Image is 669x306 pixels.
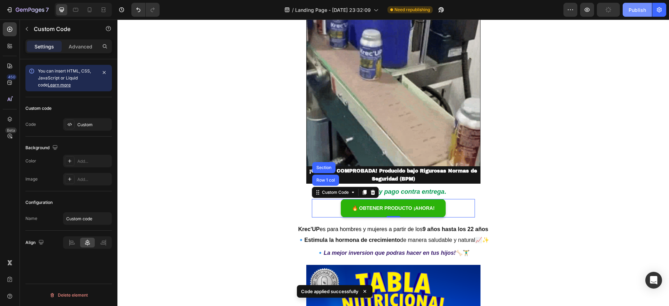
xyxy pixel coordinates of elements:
button: 7 [3,3,52,17]
span: Landing Page - [DATE] 23:32:09 [295,6,371,14]
div: Custom code [25,105,52,112]
p: Settings [34,43,54,50]
div: Background [25,143,59,153]
span: 🔹 [199,230,206,236]
div: Color [25,158,36,164]
div: 450 [7,74,17,80]
div: Align [25,238,45,247]
div: Publish [629,6,646,14]
strong: Estimula la hormona de crecimiento [187,217,283,223]
a: Learn more [48,82,71,87]
span: / [292,6,294,14]
div: Beta [5,128,17,133]
strong: . [327,169,329,176]
strong: La mejor inversion que podras hacer en tus hijos! [206,230,338,236]
div: Open Intercom Messenger [645,272,662,289]
div: Code [25,121,36,128]
div: Section [198,146,215,150]
span: 🔹 [180,217,187,223]
span: 📈✨ [358,217,372,223]
div: Configuration [25,199,53,206]
div: Delete element [49,291,88,299]
strong: 🦴🏋️‍♂️ [338,230,352,236]
div: Row 1 col [198,159,219,163]
div: Add... [77,158,110,165]
div: Custom Code [203,170,233,176]
div: Name [25,215,37,222]
p: Custom Code [34,25,93,33]
strong: Envío Gratis y pago contra entrega [223,169,327,176]
a: 🔥 OBTENER PRODUCTO ¡AHORA! [223,179,329,198]
span: de manera saludable y natural [187,217,358,223]
div: Add... [77,176,110,183]
iframe: Design area [117,20,669,306]
div: Image [25,176,38,182]
p: 7 [46,6,49,14]
span: Need republishing [394,7,430,13]
span: You can insert HTML, CSS, JavaScript or Liquid code [38,68,91,87]
div: Undo/Redo [131,3,160,17]
div: Custom [77,122,110,128]
p: Advanced [69,43,92,50]
strong: ¡CALIDAD COMPROBADA! Producido bajo Rigurosas Normas de Seguridad (BPM) [192,149,360,162]
button: Delete element [25,290,112,301]
button: Publish [623,3,652,17]
p: Code applied successfully [301,288,359,295]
